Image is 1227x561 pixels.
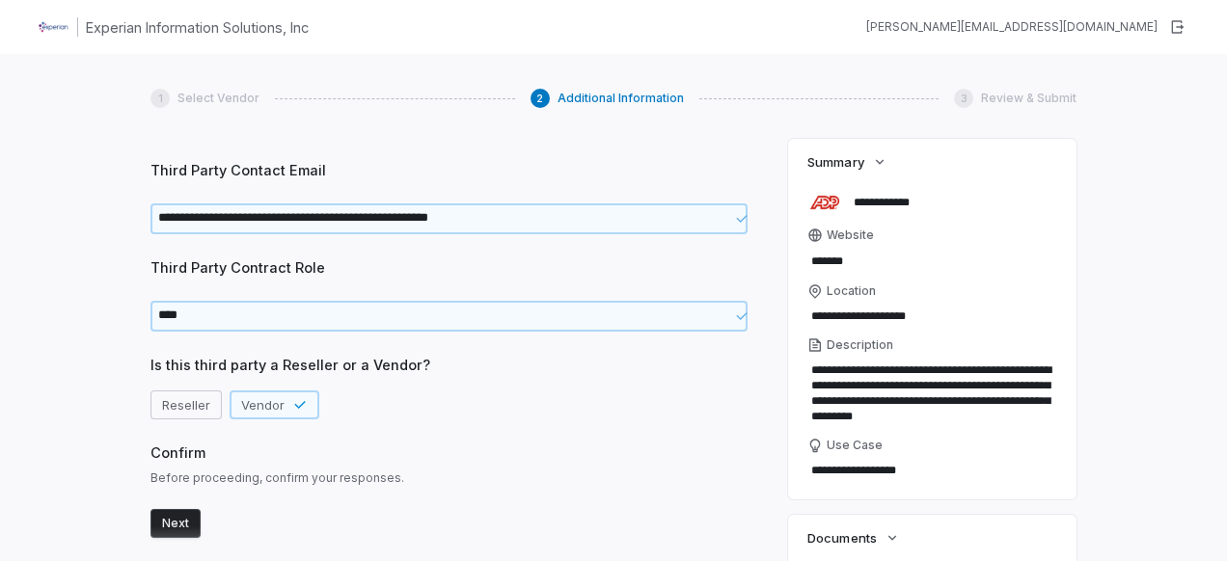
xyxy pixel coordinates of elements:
input: Location [807,303,1057,330]
span: Use Case [827,438,883,453]
input: Website [807,248,1024,275]
div: 2 [531,89,550,108]
span: Summary [807,153,863,171]
span: Website [827,227,874,243]
span: Location [827,283,876,299]
textarea: Use Case [807,457,1057,484]
h1: Experian Information Solutions, Inc [86,17,309,38]
img: Clerk Logo [39,12,69,42]
span: Before proceeding, confirm your responses. [150,470,757,486]
button: Next [150,509,201,538]
span: Is this third party a Reseller or a Vendor? [150,355,757,375]
span: Documents [807,529,876,547]
textarea: Description [807,357,1057,430]
span: Third Party Contact Email [150,160,757,180]
button: Reseller [150,390,222,419]
div: [PERSON_NAME][EMAIL_ADDRESS][DOMAIN_NAME] [866,19,1158,35]
button: Vendor [230,390,319,419]
button: Summary [802,145,892,179]
span: Select Vendor [177,91,259,106]
span: Confirm [150,442,757,463]
span: Additional Information [558,91,684,106]
span: Description [827,337,893,353]
button: Documents [802,521,905,555]
span: Third Party Contract Role [150,257,757,278]
span: Review & Submit [981,91,1077,106]
div: 3 [954,89,973,108]
div: 1 [150,89,170,108]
